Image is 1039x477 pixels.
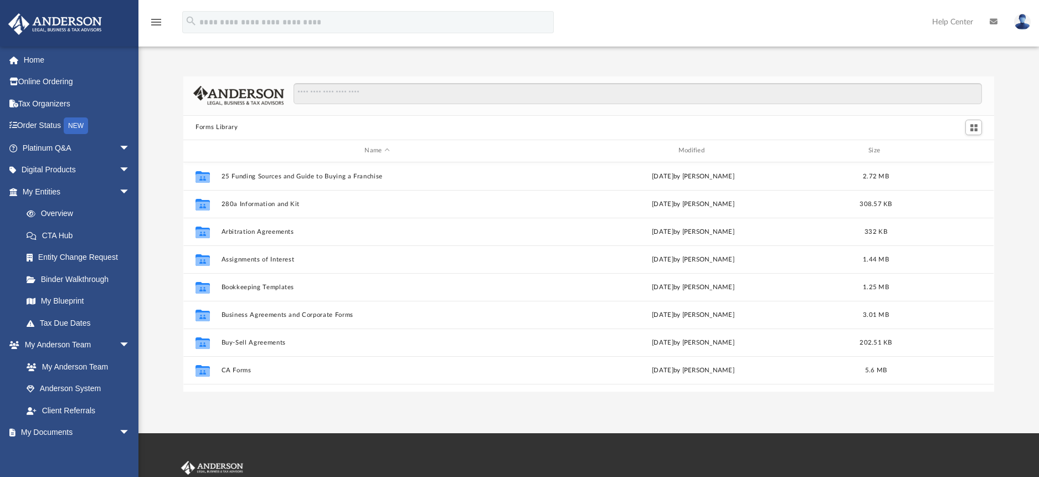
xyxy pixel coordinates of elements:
a: Client Referrals [16,399,141,422]
span: 5.6 MB [865,367,887,373]
span: 1.44 MB [863,256,889,262]
a: My Anderson Team [16,356,136,378]
span: 308.57 KB [860,201,892,207]
input: Search files and folders [294,83,982,104]
div: Size [854,146,898,156]
div: [DATE] by [PERSON_NAME] [538,310,849,320]
span: arrow_drop_down [119,159,141,182]
div: Modified [537,146,849,156]
a: CTA Hub [16,224,147,247]
a: Order StatusNEW [8,115,147,137]
button: Forms Library [196,122,238,132]
a: Tax Organizers [8,93,147,115]
button: CA Forms [222,366,533,373]
button: Bookkeeping Templates [222,283,533,290]
span: arrow_drop_down [119,137,141,160]
div: [DATE] by [PERSON_NAME] [538,254,849,264]
a: My Entitiesarrow_drop_down [8,181,147,203]
div: [DATE] by [PERSON_NAME] [538,365,849,375]
a: Home [8,49,147,71]
div: [DATE] by [PERSON_NAME] [538,227,849,237]
div: [DATE] by [PERSON_NAME] [538,337,849,347]
button: Buy-Sell Agreements [222,338,533,346]
button: Business Agreements and Corporate Forms [222,311,533,318]
a: Overview [16,203,147,225]
div: grid [183,162,994,392]
a: Digital Productsarrow_drop_down [8,159,147,181]
button: Switch to Grid View [965,120,982,135]
img: User Pic [1014,14,1031,30]
span: 3.01 MB [863,311,889,317]
a: Entity Change Request [16,247,147,269]
button: Assignments of Interest [222,255,533,263]
img: Anderson Advisors Platinum Portal [5,13,105,35]
a: Online Ordering [8,71,147,93]
span: 332 KB [865,228,888,234]
a: Platinum Q&Aarrow_drop_down [8,137,147,159]
div: id [188,146,216,156]
a: My Blueprint [16,290,141,312]
span: 1.25 MB [863,284,889,290]
span: arrow_drop_down [119,181,141,203]
i: search [185,15,197,27]
button: 280a Information and Kit [222,200,533,207]
a: My Documentsarrow_drop_down [8,422,141,444]
button: 25 Funding Sources and Guide to Buying a Franchise [222,172,533,179]
div: [DATE] by [PERSON_NAME] [538,199,849,209]
div: [DATE] by [PERSON_NAME] [538,282,849,292]
div: [DATE] by [PERSON_NAME] [538,171,849,181]
button: Arbitration Agreements [222,228,533,235]
a: My Anderson Teamarrow_drop_down [8,334,141,356]
span: 2.72 MB [863,173,889,179]
span: arrow_drop_down [119,334,141,357]
div: NEW [64,117,88,134]
a: Tax Due Dates [16,312,147,334]
div: Name [221,146,533,156]
a: menu [150,21,163,29]
a: Anderson System [16,378,141,400]
span: arrow_drop_down [119,422,141,444]
span: 202.51 KB [860,339,892,345]
div: id [903,146,981,156]
a: Binder Walkthrough [16,268,147,290]
i: menu [150,16,163,29]
img: Anderson Advisors Platinum Portal [179,461,245,475]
